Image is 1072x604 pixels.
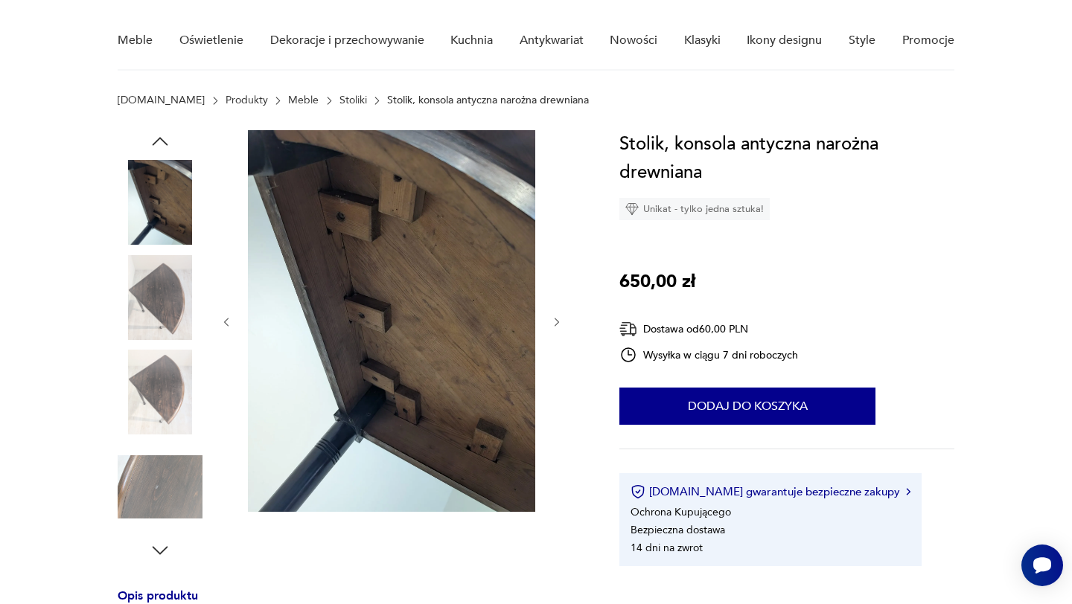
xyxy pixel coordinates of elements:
a: Nowości [610,12,657,69]
a: Meble [118,12,153,69]
img: Ikona certyfikatu [631,484,645,499]
iframe: Smartsupp widget button [1021,544,1063,586]
img: Zdjęcie produktu Stolik, konsola antyczna narożna drewniana [118,160,202,245]
a: [DOMAIN_NAME] [118,94,205,106]
p: Stolik, konsola antyczna narożna drewniana [387,94,589,106]
div: Unikat - tylko jedna sztuka! [619,198,770,220]
button: [DOMAIN_NAME] gwarantuje bezpieczne zakupy [631,484,910,499]
img: Ikona diamentu [625,202,639,216]
a: Meble [288,94,319,106]
a: Stoliki [339,94,367,106]
a: Oświetlenie [179,12,243,69]
p: 650,00 zł [619,268,695,296]
div: Dostawa od 60,00 PLN [619,320,798,338]
li: Ochrona Kupującego [631,505,731,519]
img: Zdjęcie produktu Stolik, konsola antyczna narożna drewniana [248,130,535,512]
li: 14 dni na zwrot [631,541,703,555]
h1: Stolik, konsola antyczna narożna drewniana [619,130,954,187]
a: Style [849,12,875,69]
img: Ikona dostawy [619,320,637,338]
a: Promocje [902,12,954,69]
img: Zdjęcie produktu Stolik, konsola antyczna narożna drewniana [118,350,202,434]
a: Antykwariat [520,12,584,69]
img: Zdjęcie produktu Stolik, konsola antyczna narożna drewniana [118,445,202,530]
li: Bezpieczna dostawa [631,523,725,537]
a: Klasyki [684,12,721,69]
a: Ikony designu [747,12,822,69]
a: Kuchnia [450,12,493,69]
img: Zdjęcie produktu Stolik, konsola antyczna narożna drewniana [118,255,202,340]
div: Wysyłka w ciągu 7 dni roboczych [619,346,798,364]
a: Dekoracje i przechowywanie [270,12,424,69]
a: Produkty [226,94,268,106]
button: Dodaj do koszyka [619,388,875,425]
img: Ikona strzałki w prawo [906,488,910,495]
